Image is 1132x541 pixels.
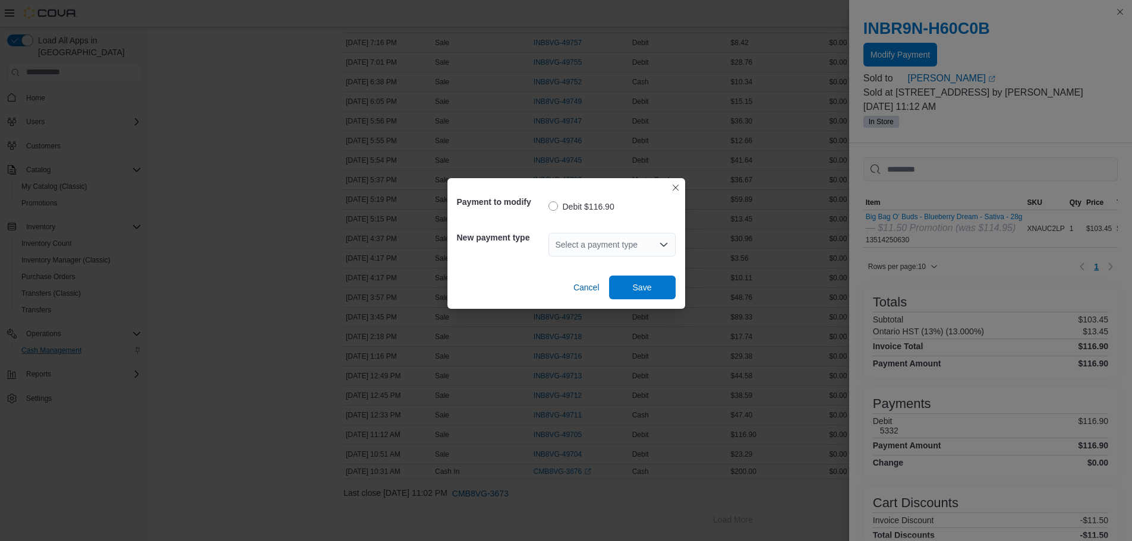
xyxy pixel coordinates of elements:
[569,276,604,299] button: Cancel
[573,281,600,293] span: Cancel
[548,200,614,214] label: Debit $116.90
[457,190,546,214] h5: Payment to modify
[669,181,683,195] button: Closes this modal window
[556,238,557,252] input: Accessible screen reader label
[609,276,676,299] button: Save
[633,281,652,293] span: Save
[457,226,546,249] h5: New payment type
[659,240,669,249] button: Open list of options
